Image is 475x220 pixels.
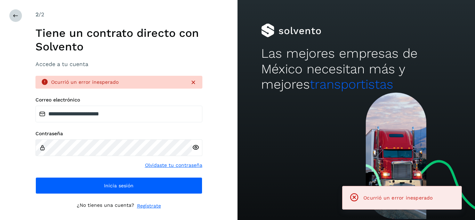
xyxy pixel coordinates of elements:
[261,46,451,92] h2: Las mejores empresas de México necesitan más y mejores
[77,202,134,210] p: ¿No tienes una cuenta?
[35,97,202,103] label: Correo electrónico
[363,195,433,201] span: Ocurrió un error inesperado
[145,162,202,169] a: Olvidaste tu contraseña
[310,77,393,92] span: transportistas
[35,61,202,67] h3: Accede a tu cuenta
[35,131,202,137] label: Contraseña
[104,183,134,188] span: Inicia sesión
[137,202,161,210] a: Regístrate
[35,177,202,194] button: Inicia sesión
[51,79,184,86] div: Ocurrió un error inesperado
[35,26,202,53] h1: Tiene un contrato directo con Solvento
